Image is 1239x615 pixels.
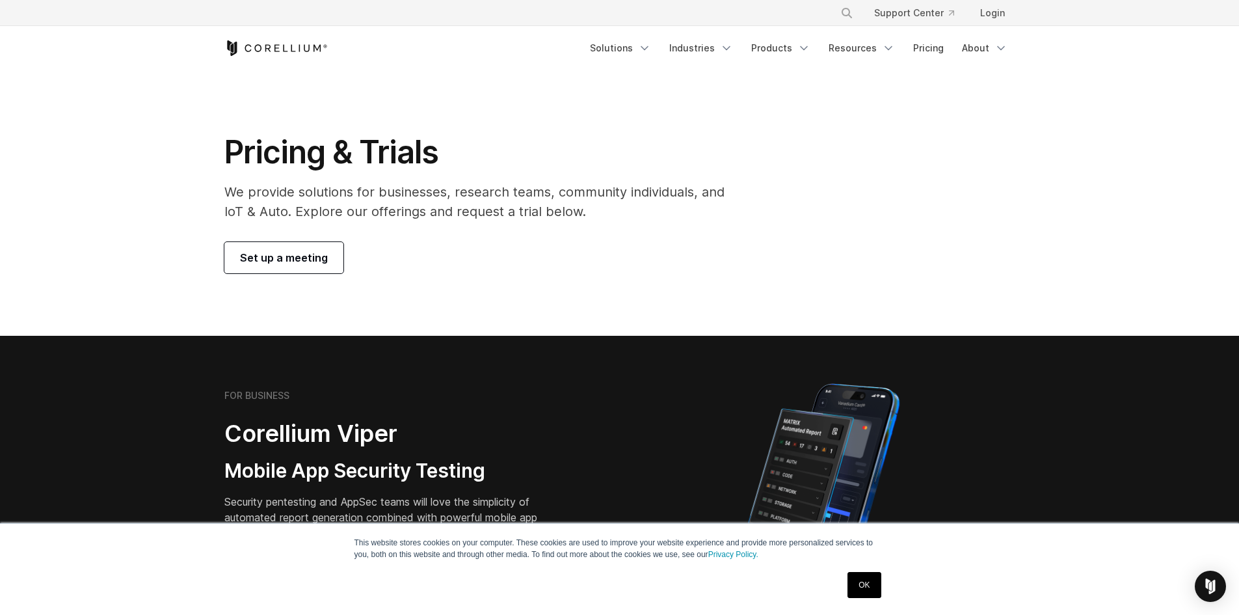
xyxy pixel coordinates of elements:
[582,36,659,60] a: Solutions
[835,1,859,25] button: Search
[661,36,741,60] a: Industries
[970,1,1015,25] a: Login
[864,1,965,25] a: Support Center
[224,459,557,484] h3: Mobile App Security Testing
[726,377,922,605] img: Corellium MATRIX automated report on iPhone showing app vulnerability test results across securit...
[354,537,885,560] p: This website stores cookies on your computer. These cookies are used to improve your website expe...
[224,40,328,56] a: Corellium Home
[224,182,743,221] p: We provide solutions for businesses, research teams, community individuals, and IoT & Auto. Explo...
[743,36,818,60] a: Products
[224,242,343,273] a: Set up a meeting
[224,390,289,402] h6: FOR BUSINESS
[905,36,952,60] a: Pricing
[954,36,1015,60] a: About
[825,1,1015,25] div: Navigation Menu
[1195,571,1226,602] div: Open Intercom Messenger
[240,250,328,266] span: Set up a meeting
[224,419,557,448] h2: Corellium Viper
[582,36,1015,60] div: Navigation Menu
[847,572,881,598] a: OK
[708,550,758,559] a: Privacy Policy.
[821,36,903,60] a: Resources
[224,494,557,541] p: Security pentesting and AppSec teams will love the simplicity of automated report generation comb...
[224,133,743,172] h1: Pricing & Trials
